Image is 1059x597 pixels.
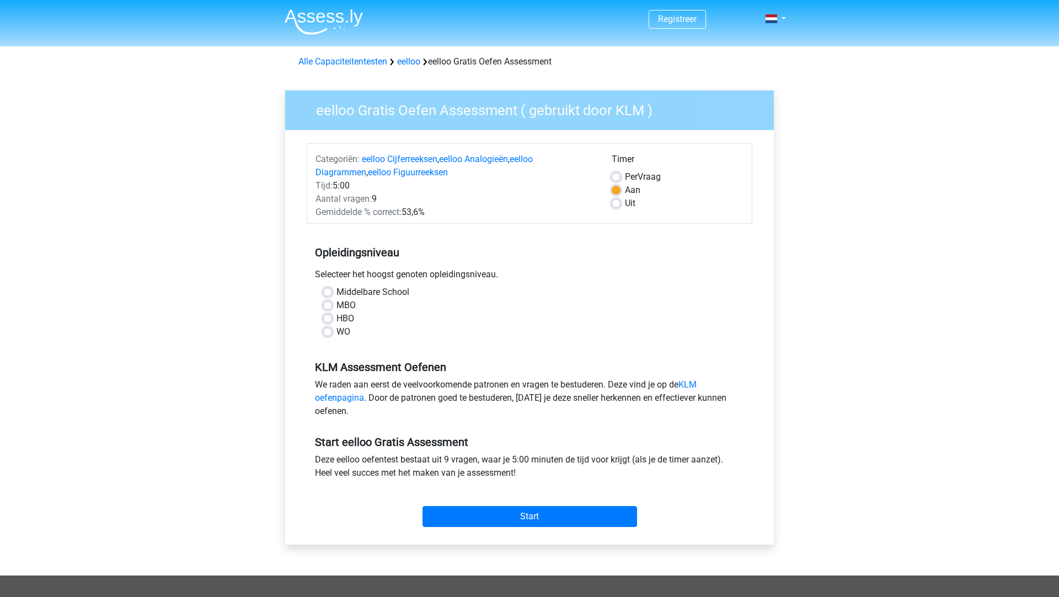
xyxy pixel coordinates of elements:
[368,167,448,178] a: eelloo Figuurreeksen
[315,193,372,204] span: Aantal vragen:
[397,56,420,67] a: eelloo
[294,55,765,68] div: eelloo Gratis Oefen Assessment
[658,14,697,24] a: Registreer
[315,180,333,191] span: Tijd:
[315,207,402,217] span: Gemiddelde % correct:
[315,241,744,263] h5: Opleidingsniveau
[315,435,744,449] h5: Start eelloo Gratis Assessment
[315,154,360,164] span: Categoriën:
[612,153,744,170] div: Timer
[422,506,637,527] input: Start
[303,98,766,119] h3: eelloo Gratis Oefen Assessment ( gebruikt door KLM )
[625,170,661,184] label: Vraag
[285,9,363,35] img: Assessly
[315,361,744,374] h5: KLM Assessment Oefenen
[362,154,437,164] a: eelloo Cijferreeksen
[336,325,350,338] label: WO
[336,312,354,325] label: HBO
[307,268,752,286] div: Selecteer het hoogst genoten opleidingsniveau.
[307,153,603,179] div: , , ,
[336,299,356,312] label: MBO
[439,154,508,164] a: eelloo Analogieën
[307,179,603,192] div: 5:00
[307,206,603,219] div: 53,6%
[307,192,603,206] div: 9
[298,56,387,67] a: Alle Capaciteitentesten
[307,378,752,422] div: We raden aan eerst de veelvoorkomende patronen en vragen te bestuderen. Deze vind je op de . Door...
[336,286,409,299] label: Middelbare School
[625,184,640,197] label: Aan
[307,453,752,484] div: Deze eelloo oefentest bestaat uit 9 vragen, waar je 5:00 minuten de tijd voor krijgt (als je de t...
[625,197,635,210] label: Uit
[625,171,638,182] span: Per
